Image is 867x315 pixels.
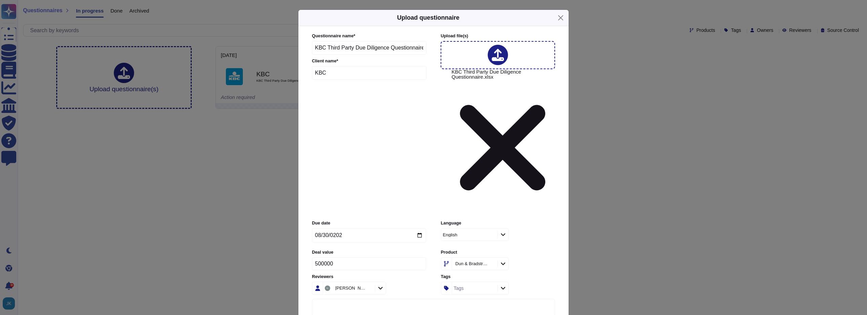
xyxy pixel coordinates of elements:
[335,286,366,290] div: [PERSON_NAME]
[555,13,566,23] button: Close
[454,286,464,291] div: Tags
[312,257,426,270] input: Enter the amount
[312,275,426,279] label: Reviewers
[441,33,468,38] span: Upload file (s)
[456,261,489,266] div: Dun & Bradstreet
[312,41,426,55] input: Enter questionnaire name
[312,66,426,80] input: Enter company name of the client
[312,250,426,255] label: Deal value
[397,13,459,22] h5: Upload questionnaire
[325,286,330,291] img: user
[441,250,555,255] label: Product
[451,69,554,216] span: KBC Third Party Due Diligence Questionnaire.xlsx
[441,275,555,279] label: Tags
[443,233,458,237] div: English
[312,59,426,63] label: Client name
[312,228,426,242] input: Due date
[312,221,426,225] label: Due date
[441,221,555,225] label: Language
[312,34,426,38] label: Questionnaire name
